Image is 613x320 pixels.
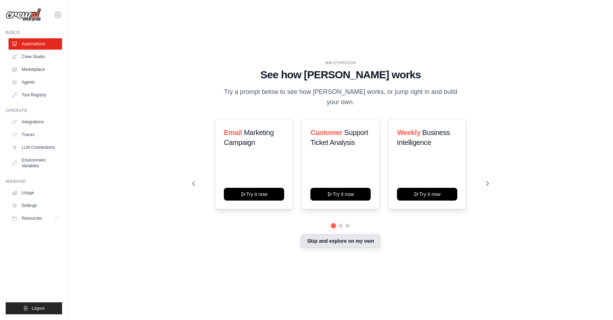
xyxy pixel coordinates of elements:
span: Weekly [397,129,420,136]
img: Logo [6,8,41,22]
span: Business Intelligence [397,129,450,146]
iframe: Chat Widget [578,286,613,320]
span: Logout [32,305,45,311]
p: Try a prompt below to see how [PERSON_NAME] works, or jump right in and build your own. [221,87,460,108]
a: Tool Registry [9,89,62,101]
a: LLM Connections [9,142,62,153]
h1: See how [PERSON_NAME] works [192,68,488,81]
a: Traces [9,129,62,140]
span: Resources [22,215,42,221]
a: Environment Variables [9,155,62,172]
a: Automations [9,38,62,50]
a: Crew Studio [9,51,62,62]
button: Try it now [310,188,371,201]
div: WALKTHROUGH [192,60,488,66]
span: Marketing Campaign [224,129,274,146]
span: Support Ticket Analysis [310,129,368,146]
a: Settings [9,200,62,211]
button: Skip and explore on my own [301,234,380,248]
a: Integrations [9,116,62,128]
div: Build [6,30,62,35]
span: Customer [310,129,342,136]
button: Try it now [397,188,457,201]
button: Try it now [224,188,284,201]
div: Manage [6,179,62,184]
a: Marketplace [9,64,62,75]
a: Usage [9,187,62,198]
span: Email [224,129,242,136]
a: Agents [9,77,62,88]
button: Logout [6,302,62,314]
button: Resources [9,213,62,224]
div: Operate [6,108,62,113]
